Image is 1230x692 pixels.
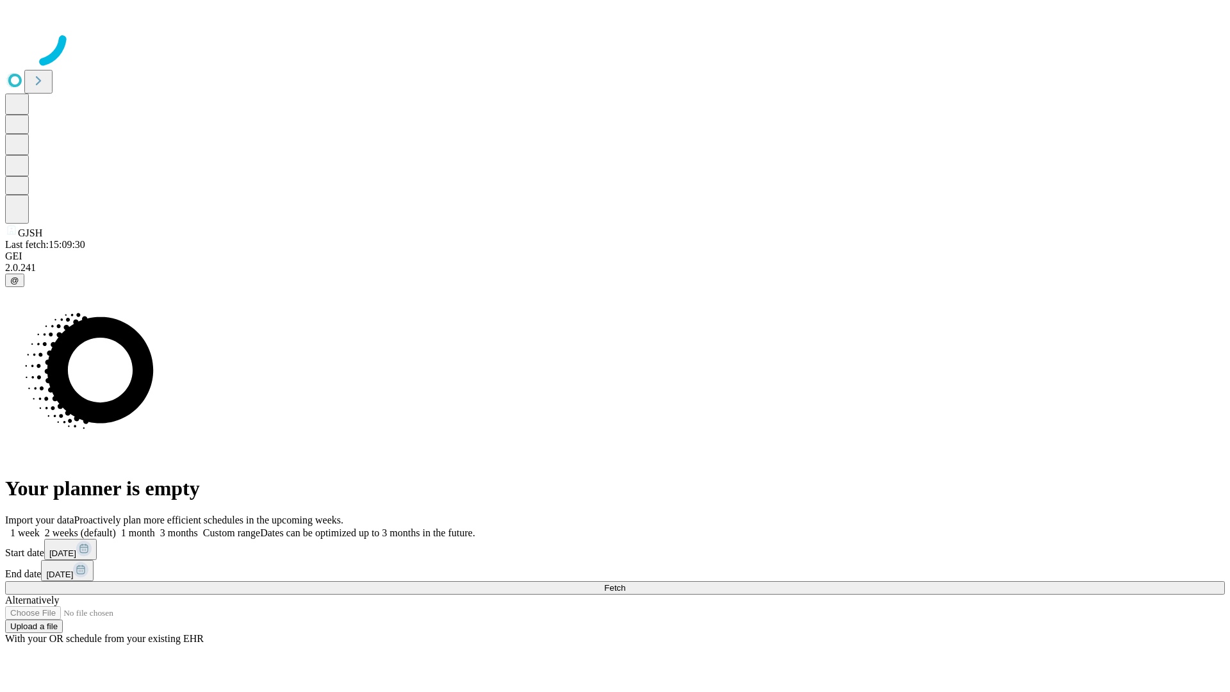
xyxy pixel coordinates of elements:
[5,633,204,644] span: With your OR schedule from your existing EHR
[49,548,76,558] span: [DATE]
[121,527,155,538] span: 1 month
[74,515,343,525] span: Proactively plan more efficient schedules in the upcoming weeks.
[5,560,1225,581] div: End date
[5,274,24,287] button: @
[260,527,475,538] span: Dates can be optimized up to 3 months in the future.
[10,527,40,538] span: 1 week
[203,527,260,538] span: Custom range
[46,570,73,579] span: [DATE]
[160,527,198,538] span: 3 months
[5,251,1225,262] div: GEI
[5,581,1225,595] button: Fetch
[5,620,63,633] button: Upload a file
[5,595,59,605] span: Alternatively
[5,539,1225,560] div: Start date
[44,539,97,560] button: [DATE]
[45,527,116,538] span: 2 weeks (default)
[41,560,94,581] button: [DATE]
[604,583,625,593] span: Fetch
[5,262,1225,274] div: 2.0.241
[5,515,74,525] span: Import your data
[10,276,19,285] span: @
[5,477,1225,500] h1: Your planner is empty
[18,227,42,238] span: GJSH
[5,239,85,250] span: Last fetch: 15:09:30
